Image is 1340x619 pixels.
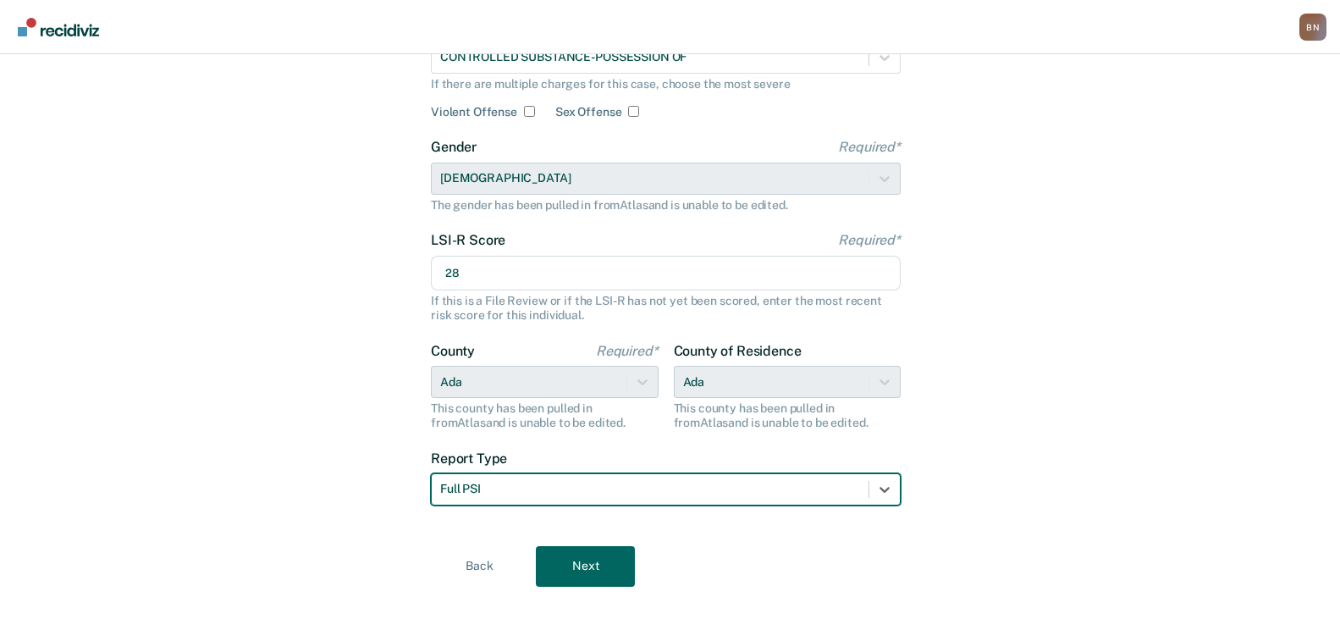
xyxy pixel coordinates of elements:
[838,232,901,248] span: Required*
[430,546,529,587] button: Back
[674,343,902,359] label: County of Residence
[431,139,901,155] label: Gender
[431,343,659,359] label: County
[1299,14,1326,41] button: Profile dropdown button
[431,450,901,467] label: Report Type
[838,139,901,155] span: Required*
[1299,14,1326,41] div: B N
[431,294,901,323] div: If this is a File Review or if the LSI-R has not yet been scored, enter the most recent risk scor...
[18,18,99,36] img: Recidiviz
[431,198,901,213] div: The gender has been pulled in from Atlas and is unable to be edited.
[431,232,901,248] label: LSI-R Score
[431,77,901,91] div: If there are multiple charges for this case, choose the most severe
[536,546,635,587] button: Next
[596,343,659,359] span: Required*
[431,401,659,430] div: This county has been pulled in from Atlas and is unable to be edited.
[431,105,517,119] label: Violent Offense
[555,105,621,119] label: Sex Offense
[674,401,902,430] div: This county has been pulled in from Atlas and is unable to be edited.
